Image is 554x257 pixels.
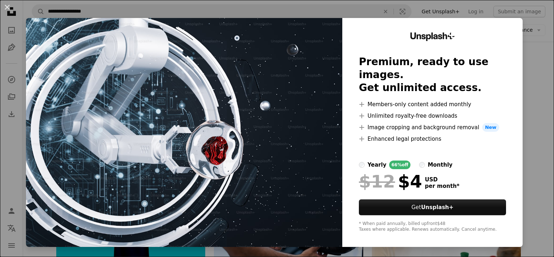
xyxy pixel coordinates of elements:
strong: Unsplash+ [421,204,453,211]
span: New [482,123,500,132]
div: monthly [428,161,453,169]
li: Enhanced legal protections [359,135,506,143]
span: USD [425,176,460,183]
button: GetUnsplash+ [359,199,506,215]
span: $12 [359,172,395,191]
h2: Premium, ready to use images. Get unlimited access. [359,55,506,94]
input: monthly [419,162,425,168]
li: Image cropping and background removal [359,123,506,132]
input: yearly66%off [359,162,365,168]
span: per month * [425,183,460,189]
li: Members-only content added monthly [359,100,506,109]
div: * When paid annually, billed upfront $48 Taxes where applicable. Renews automatically. Cancel any... [359,221,506,233]
div: yearly [368,161,386,169]
div: 66% off [389,161,410,169]
div: $4 [359,172,422,191]
li: Unlimited royalty-free downloads [359,112,506,120]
